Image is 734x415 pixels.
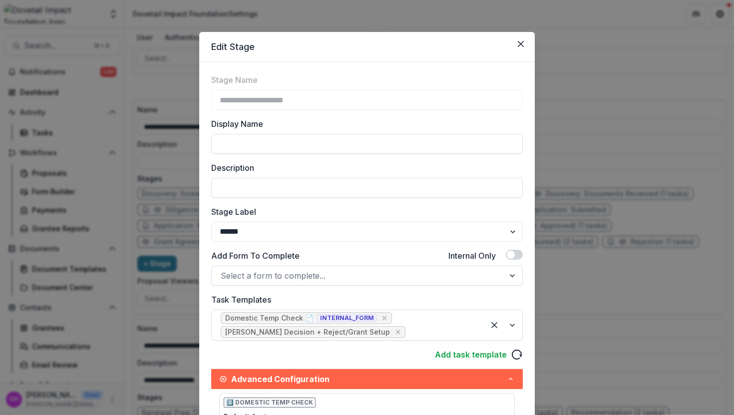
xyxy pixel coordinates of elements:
div: Domestic Temp Check 📄 [225,314,314,323]
div: Remove [object Object] [393,327,403,337]
label: Stage Label [211,206,517,218]
label: Display Name [211,118,517,130]
button: Advanced Configuration [211,369,523,389]
label: Add Form To Complete [211,250,300,262]
div: [PERSON_NAME] Decision + Reject/Grant Setup [225,328,390,337]
span: INTERNAL_FORM [318,314,376,322]
div: Remove [object Object] [379,313,389,323]
button: Close [513,36,529,52]
label: Task Templates [211,294,517,306]
label: Description [211,162,517,174]
label: Stage Name [211,74,258,86]
header: Edit Stage [199,32,535,62]
span: Advanced Configuration [231,373,507,385]
a: Add task template [435,349,507,361]
div: Clear selected options [486,317,502,333]
label: Internal Only [448,250,496,262]
svg: reload [511,349,523,361]
span: 3️⃣ Domestic Temp Check [224,398,316,408]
